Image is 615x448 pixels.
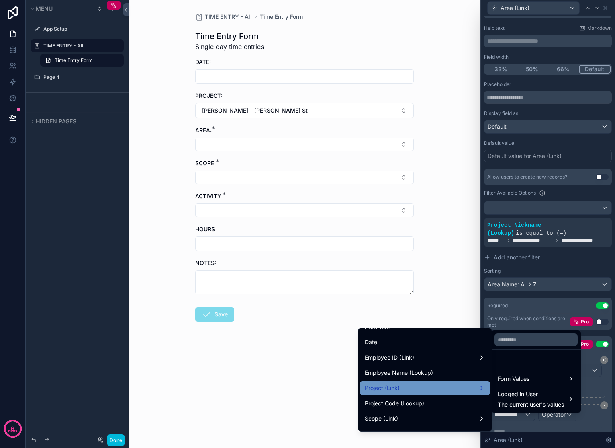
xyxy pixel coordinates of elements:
[365,399,424,408] span: Project Code (Lookup)
[498,401,564,409] span: The current user's values
[365,337,377,347] span: Date
[195,31,264,42] h1: Time Entry Form
[11,425,14,433] p: 6
[107,434,125,446] button: Done
[195,42,264,51] span: Single day time entries
[40,54,124,67] a: Time Entry Form
[195,58,211,65] span: DATE:
[195,171,414,184] button: Select Button
[55,57,93,64] span: Time Entry Form
[205,13,252,21] span: TIME ENTRY - All
[43,26,119,32] label: App Setup
[498,374,529,384] span: Form Values
[365,429,394,439] span: Area (Link)
[498,389,564,399] span: Logged in User
[195,226,217,232] span: HOURS:
[36,118,76,125] span: Hidden pages
[260,13,303,21] a: Time Entry Form
[195,103,414,118] button: Select Button
[43,43,119,49] label: TIME ENTRY - All
[195,138,414,151] button: Select Button
[195,259,216,266] span: NOTES:
[195,203,414,217] button: Select Button
[43,74,119,80] label: Page 4
[498,359,505,368] span: ---
[195,92,222,99] span: PROJECT:
[195,160,216,166] span: SCOPE:
[365,383,400,393] span: Project (Link)
[202,107,308,115] span: [PERSON_NAME] – [PERSON_NAME] St
[195,127,212,134] span: AREA:
[195,193,223,199] span: ACTIVITY:
[8,428,18,434] p: days
[365,353,414,362] span: Employee ID (Link)
[29,116,121,127] button: Hidden pages
[365,414,398,423] span: Scope (Link)
[195,13,252,21] a: TIME ENTRY - All
[36,5,53,12] span: Menu
[365,368,433,378] span: Employee Name (Lookup)
[29,3,92,14] button: Menu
